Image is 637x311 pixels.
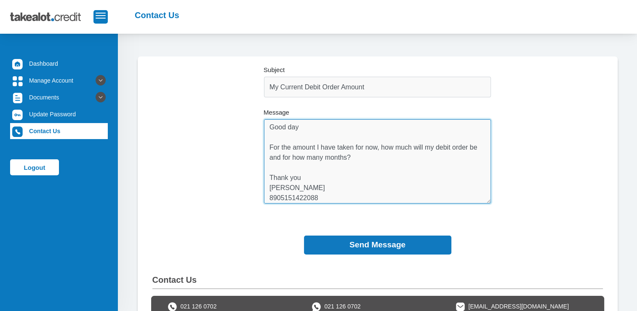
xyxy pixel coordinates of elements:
[324,302,360,311] span: 021 126 0702
[10,72,108,88] a: Manage Account
[456,303,465,311] img: takealot_credit email icon
[135,10,179,20] h2: Contact Us
[10,56,108,72] a: Dashboard
[180,302,216,311] span: 021 126 0702
[10,123,108,139] a: Contact Us
[10,89,108,105] a: Documents
[468,302,569,311] span: [EMAIL_ADDRESS][DOMAIN_NAME]
[10,106,108,122] a: Update Password
[304,236,451,255] button: Send Message
[152,275,603,285] h2: Contact Us
[10,159,59,175] a: Logout
[10,6,93,27] img: takealot_credit_logo.svg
